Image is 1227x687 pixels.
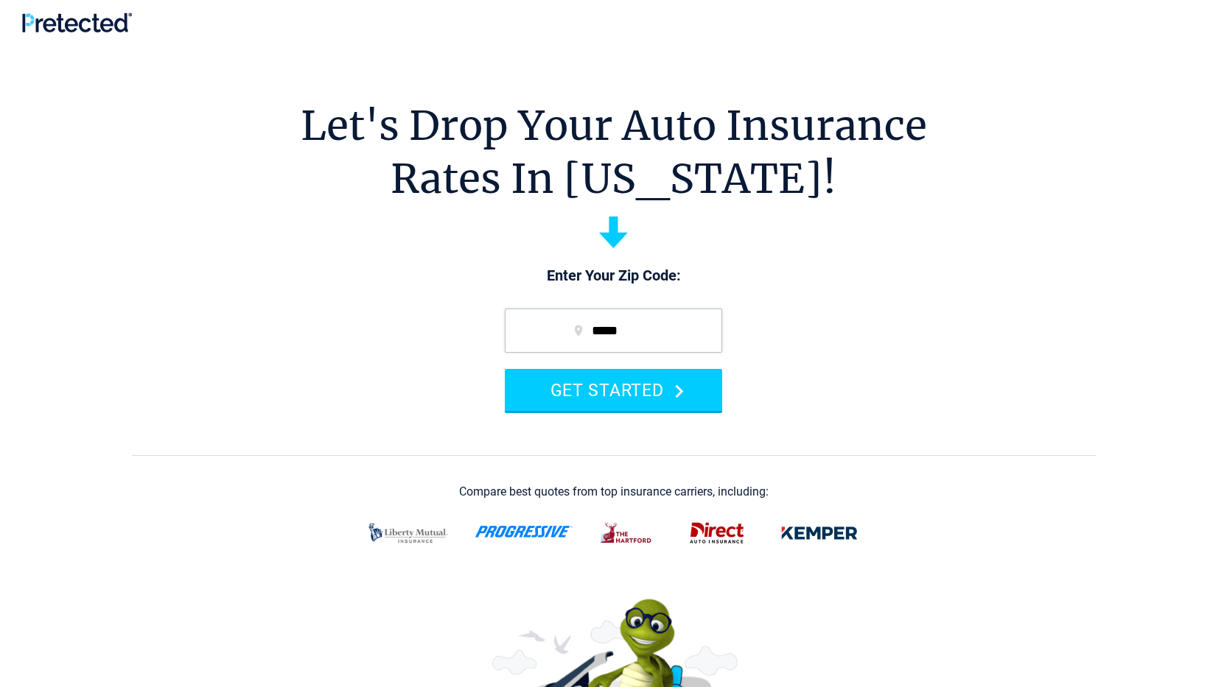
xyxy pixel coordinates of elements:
h1: Let's Drop Your Auto Insurance Rates In [US_STATE]! [301,99,927,205]
input: zip code [505,309,722,353]
button: GET STARTED [505,369,722,411]
div: Compare best quotes from top insurance carriers, including: [459,485,769,498]
img: Pretected Logo [22,13,132,32]
img: liberty [360,514,457,552]
img: direct [681,514,753,552]
img: kemper [771,514,868,552]
p: Enter Your Zip Code: [490,266,737,286]
img: progressive [475,526,573,538]
img: thehartford [591,514,663,552]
